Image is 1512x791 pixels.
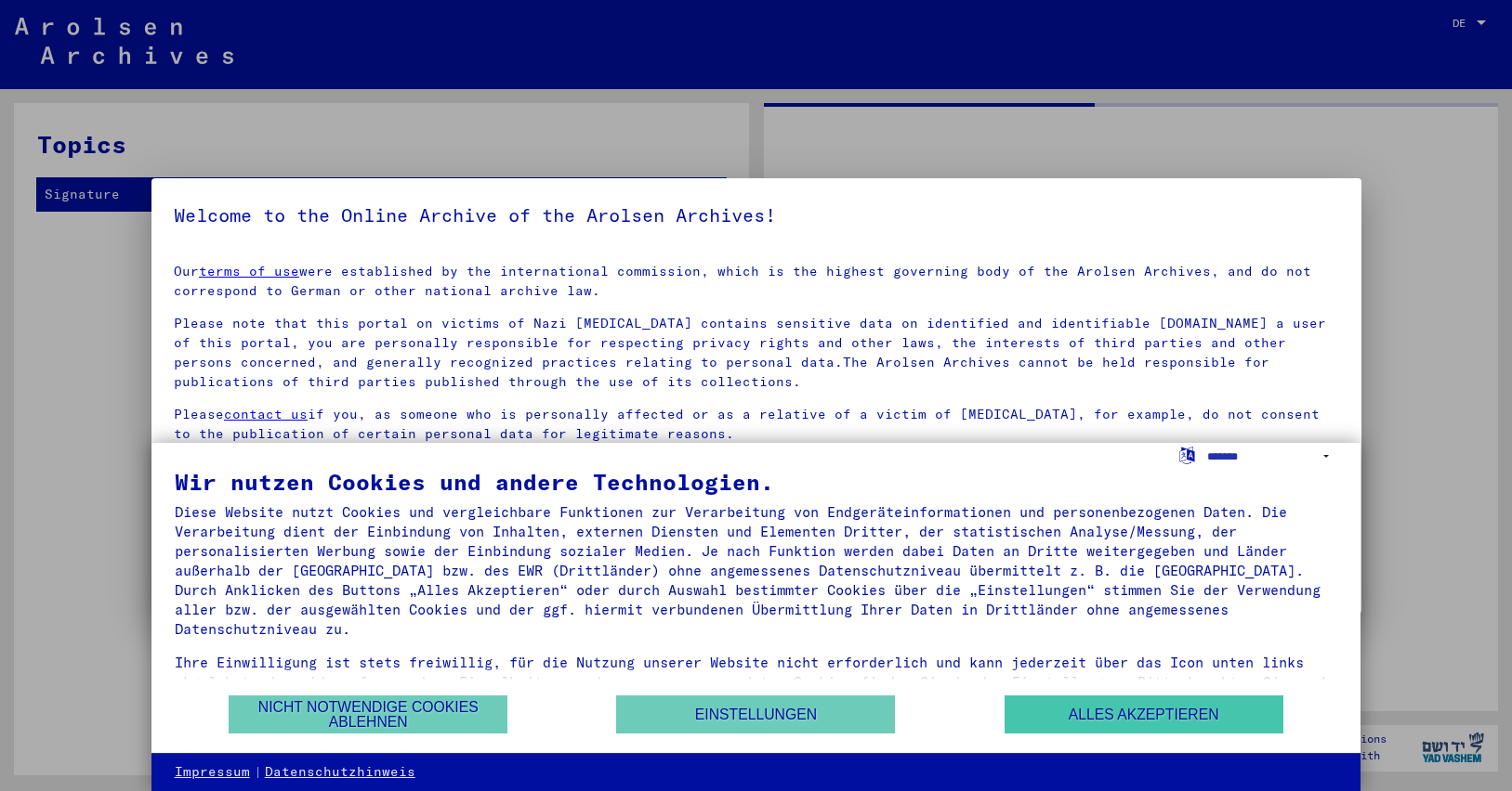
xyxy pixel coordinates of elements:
p: Please note that this portal on victims of Nazi [MEDICAL_DATA] contains sensitive data on identif... [174,314,1339,392]
label: Sprache auswählen [1177,446,1197,463]
a: Impressum [175,763,250,782]
a: Datenschutzhinweis [265,763,415,782]
div: Ihre Einwilligung ist stets freiwillig, für die Nutzung unserer Website nicht erforderlich und ka... [175,653,1338,711]
a: terms of use [199,263,299,279]
button: Einstellungen [616,695,895,733]
button: Alles akzeptieren [1005,695,1283,733]
div: Diese Website nutzt Cookies und vergleichbare Funktionen zur Verarbeitung von Endgeräteinformatio... [175,502,1338,639]
div: Wir nutzen Cookies und andere Technologien. [175,471,1338,493]
select: Sprache auswählen [1207,443,1338,470]
button: Nicht notwendige Cookies ablehnen [229,695,507,733]
p: Our were established by the international commission, which is the highest governing body of the ... [174,262,1339,301]
h5: Welcome to the Online Archive of the Arolsen Archives! [174,201,1339,230]
p: Please if you, as someone who is personally affected or as a relative of a victim of [MEDICAL_DAT... [174,405,1339,444]
a: contact us [224,406,308,422]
